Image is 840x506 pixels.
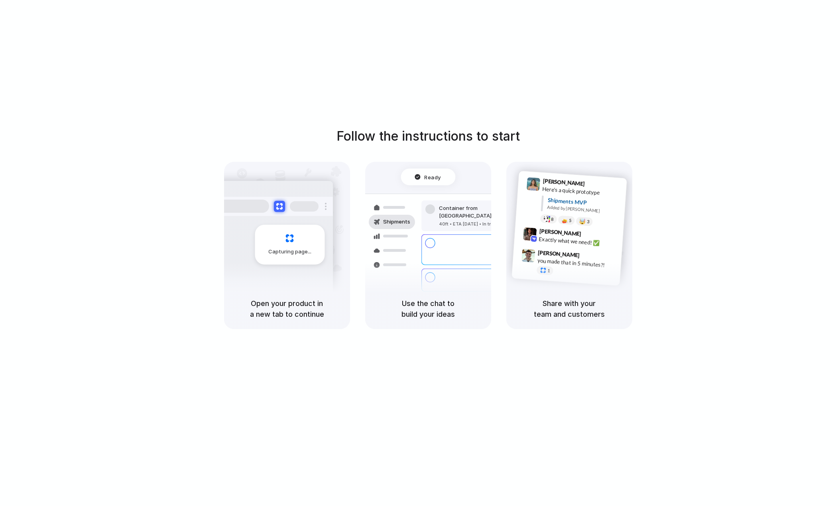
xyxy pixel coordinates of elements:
span: Capturing page [268,248,313,256]
span: 9:47 AM [582,252,598,261]
div: Added by [PERSON_NAME] [547,204,620,215]
span: 1 [547,268,550,273]
div: Exactly what we need! ✅ [539,235,618,248]
h1: Follow the instructions to start [336,127,520,146]
h5: Share with your team and customers [516,298,623,320]
span: 9:42 AM [583,230,600,240]
div: 🤯 [579,218,586,224]
div: you made that in 5 minutes?! [537,256,617,270]
span: [PERSON_NAME] [539,226,581,238]
span: 9:41 AM [587,180,603,190]
div: Container from [GEOGRAPHIC_DATA] [439,204,525,220]
div: Shipments MVP [547,196,621,209]
div: 40ft • ETA [DATE] • In transit [439,221,525,228]
div: Here's a quick prototype [542,184,622,198]
span: [PERSON_NAME] [537,248,580,259]
span: 3 [586,219,589,224]
span: [PERSON_NAME] [543,177,585,188]
span: 5 [569,218,571,222]
h5: Open your product in a new tab to continue [234,298,340,320]
span: Ready [424,173,441,181]
span: Shipments [383,218,410,226]
span: 8 [551,217,553,221]
h5: Use the chat to build your ideas [375,298,482,320]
